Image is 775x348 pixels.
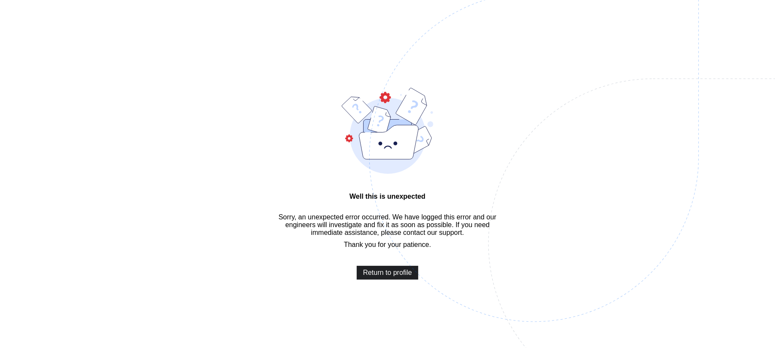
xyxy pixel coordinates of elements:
span: Sorry, an unexpected error occurred. We have logged this error and our engineers will investigate... [271,213,503,237]
span: Thank you for your patience. [344,241,431,248]
span: Well this is unexpected [271,193,503,200]
img: error-bound.9d27ae2af7d8ffd69f21ced9f822e0fd.svg [342,88,433,174]
span: Return to profile [363,269,412,277]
